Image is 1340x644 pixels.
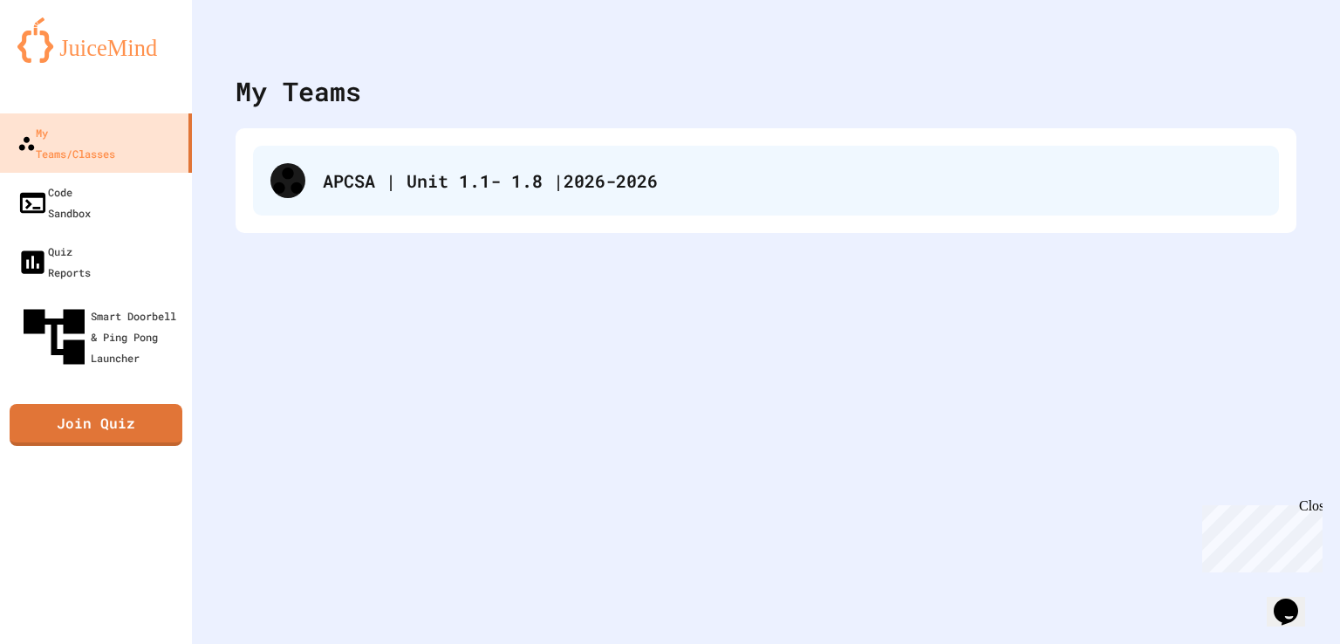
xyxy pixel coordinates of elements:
[17,182,91,223] div: Code Sandbox
[7,7,120,111] div: Chat with us now!Close
[10,404,182,446] a: Join Quiz
[17,300,185,373] div: Smart Doorbell & Ping Pong Launcher
[17,122,115,164] div: My Teams/Classes
[1195,498,1323,572] iframe: chat widget
[323,168,1261,194] div: APCSA | Unit 1.1- 1.8 |2026-2026
[17,241,91,283] div: Quiz Reports
[17,17,174,63] img: logo-orange.svg
[236,72,361,111] div: My Teams
[1267,574,1323,627] iframe: chat widget
[253,146,1279,216] div: APCSA | Unit 1.1- 1.8 |2026-2026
